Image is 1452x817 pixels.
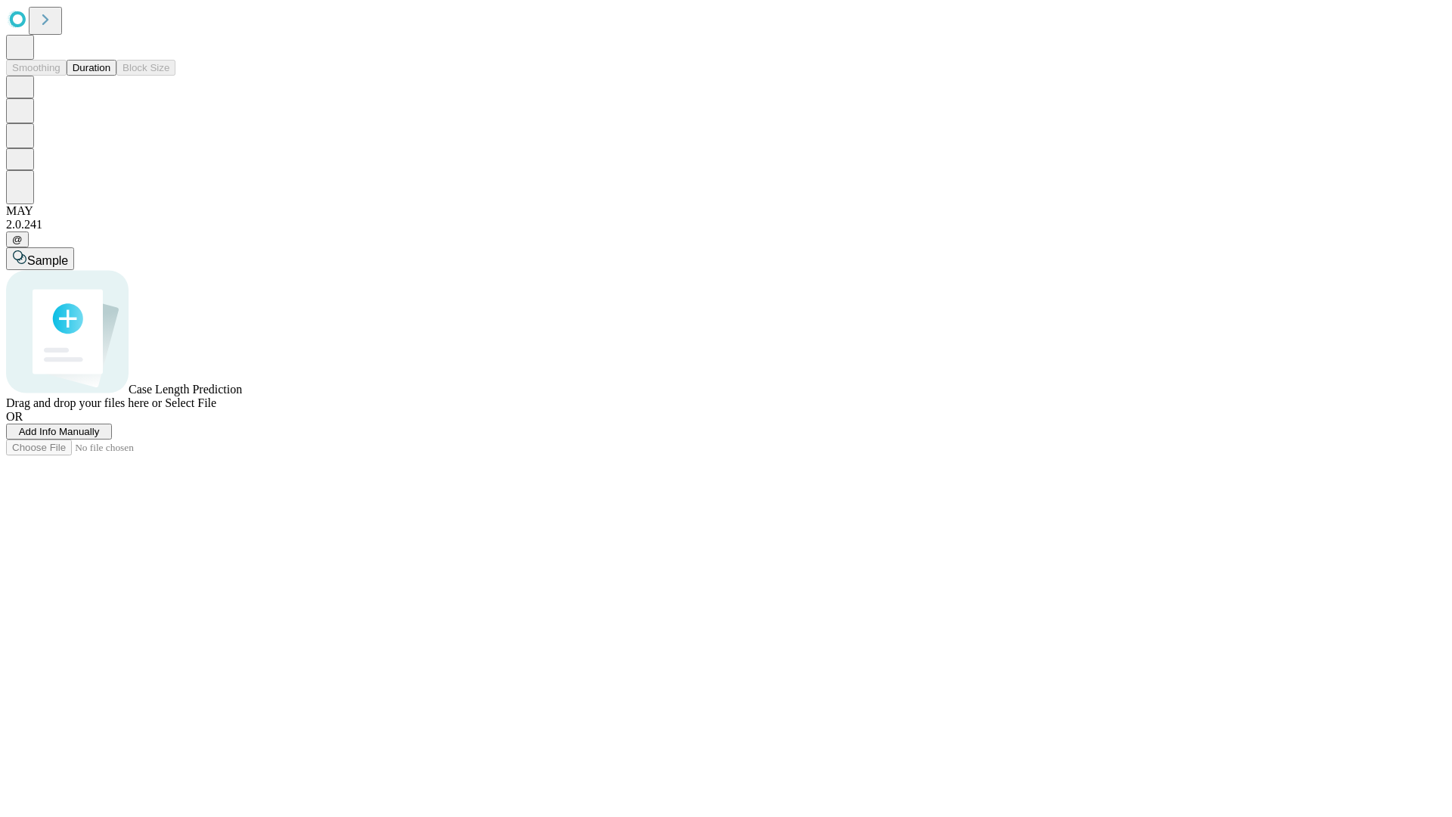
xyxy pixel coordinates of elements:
[19,426,100,437] span: Add Info Manually
[6,218,1446,231] div: 2.0.241
[6,231,29,247] button: @
[6,60,67,76] button: Smoothing
[67,60,116,76] button: Duration
[6,396,162,409] span: Drag and drop your files here or
[116,60,175,76] button: Block Size
[27,254,68,267] span: Sample
[12,234,23,245] span: @
[165,396,216,409] span: Select File
[129,383,242,396] span: Case Length Prediction
[6,424,112,440] button: Add Info Manually
[6,204,1446,218] div: MAY
[6,410,23,423] span: OR
[6,247,74,270] button: Sample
